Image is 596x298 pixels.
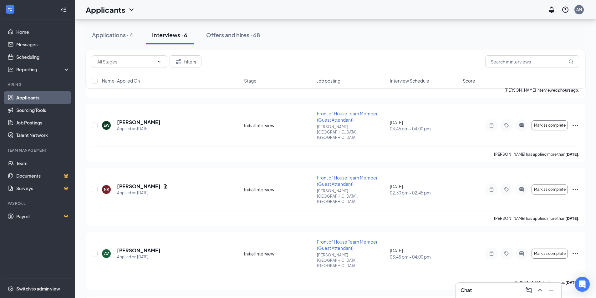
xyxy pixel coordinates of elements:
[16,38,70,51] a: Messages
[8,285,14,292] svg: Settings
[117,183,160,190] h5: [PERSON_NAME]
[572,186,579,193] svg: Ellipses
[572,250,579,257] svg: Ellipses
[16,51,70,63] a: Scheduling
[575,277,590,292] div: Open Intercom Messenger
[104,187,109,192] div: NK
[104,251,109,256] div: AV
[485,55,579,68] input: Search in interviews
[317,252,386,268] p: [PERSON_NAME][GEOGRAPHIC_DATA], [GEOGRAPHIC_DATA]
[206,31,260,39] div: Offers and hires · 68
[535,285,545,295] button: ChevronUp
[503,123,510,128] svg: Tag
[317,239,378,251] span: Front of House Team Member (Guest Attendant)
[104,123,110,128] div: EW
[8,66,14,73] svg: Analysis
[317,111,378,123] span: Front of House Team Member (Guest Attendant)
[461,287,472,294] h3: Chat
[534,187,566,192] span: Mark as complete
[546,285,556,295] button: Minimize
[16,66,70,73] div: Reporting
[102,78,140,84] span: Name · Applied On
[525,286,532,294] svg: ComposeMessage
[8,82,69,87] div: Hiring
[117,247,160,254] h5: [PERSON_NAME]
[16,116,70,129] a: Job Postings
[494,152,579,157] p: [PERSON_NAME] has applied more than .
[152,31,187,39] div: Interviews · 6
[16,26,70,38] a: Home
[317,188,386,204] p: [PERSON_NAME][GEOGRAPHIC_DATA], [GEOGRAPHIC_DATA]
[524,285,534,295] button: ComposeMessage
[175,58,182,65] svg: Filter
[568,59,573,64] svg: MagnifyingGlass
[565,216,578,221] b: [DATE]
[390,183,459,196] div: [DATE]
[532,249,568,259] button: Mark as complete
[317,124,386,140] p: [PERSON_NAME][GEOGRAPHIC_DATA], [GEOGRAPHIC_DATA]
[534,123,566,128] span: Mark as complete
[503,251,510,256] svg: Tag
[548,6,555,13] svg: Notifications
[97,58,154,65] input: All Stages
[534,251,566,256] span: Mark as complete
[390,189,459,196] span: 02:30 pm - 02:45 pm
[317,78,340,84] span: Job posting
[565,280,578,285] b: [DATE]
[488,187,495,192] svg: Note
[463,78,475,84] span: Score
[518,187,525,192] svg: ActiveChat
[157,59,162,64] svg: ChevronDown
[16,129,70,141] a: Talent Network
[60,7,67,13] svg: Collapse
[92,31,133,39] div: Applications · 4
[390,254,459,260] span: 03:45 pm - 04:00 pm
[8,201,69,206] div: Payroll
[536,286,544,294] svg: ChevronUp
[8,148,69,153] div: Team Management
[16,91,70,104] a: Applicants
[562,6,569,13] svg: QuestionInfo
[503,187,510,192] svg: Tag
[512,280,579,285] p: [PERSON_NAME] interviewed .
[565,152,578,157] b: [DATE]
[390,125,459,132] span: 03:45 pm - 04:00 pm
[532,184,568,194] button: Mark as complete
[244,186,313,193] div: Initial Interview
[16,210,70,223] a: PayrollCrown
[390,119,459,132] div: [DATE]
[317,175,378,187] span: Front of House Team Member (Guest Attendant)
[117,190,168,196] div: Applied on [DATE]
[16,157,70,169] a: Team
[576,7,582,12] div: AM
[86,4,125,15] h1: Applicants
[390,247,459,260] div: [DATE]
[163,184,168,189] svg: Document
[117,254,160,260] div: Applied on [DATE]
[494,216,579,221] p: [PERSON_NAME] has applied more than .
[16,182,70,194] a: SurveysCrown
[390,78,429,84] span: Interview Schedule
[518,251,525,256] svg: ActiveChat
[16,285,60,292] div: Switch to admin view
[16,104,70,116] a: Sourcing Tools
[117,126,160,132] div: Applied on [DATE]
[488,123,495,128] svg: Note
[244,78,257,84] span: Stage
[244,250,313,257] div: Initial Interview
[244,122,313,129] div: Initial Interview
[532,120,568,130] button: Mark as complete
[548,286,555,294] svg: Minimize
[572,122,579,129] svg: Ellipses
[128,6,135,13] svg: ChevronDown
[518,123,525,128] svg: ActiveChat
[16,169,70,182] a: DocumentsCrown
[488,251,495,256] svg: Note
[7,6,13,13] svg: WorkstreamLogo
[170,55,201,68] button: Filter Filters
[117,119,160,126] h5: [PERSON_NAME]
